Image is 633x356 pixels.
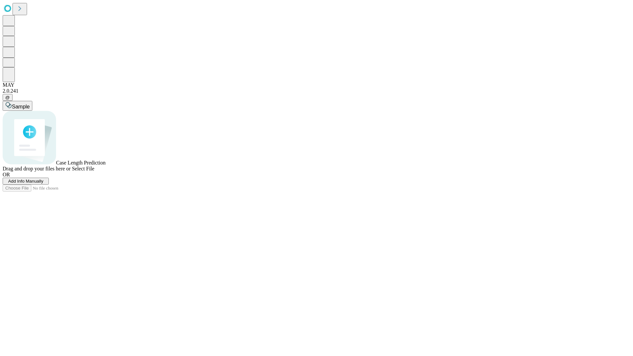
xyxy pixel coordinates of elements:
button: Add Info Manually [3,178,49,185]
div: MAY [3,82,630,88]
span: Drag and drop your files here or [3,166,71,171]
span: Select File [72,166,94,171]
span: Sample [12,104,30,109]
button: @ [3,94,13,101]
button: Sample [3,101,32,111]
span: Add Info Manually [8,179,44,184]
span: OR [3,172,10,177]
div: 2.0.241 [3,88,630,94]
span: @ [5,95,10,100]
span: Case Length Prediction [56,160,105,165]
